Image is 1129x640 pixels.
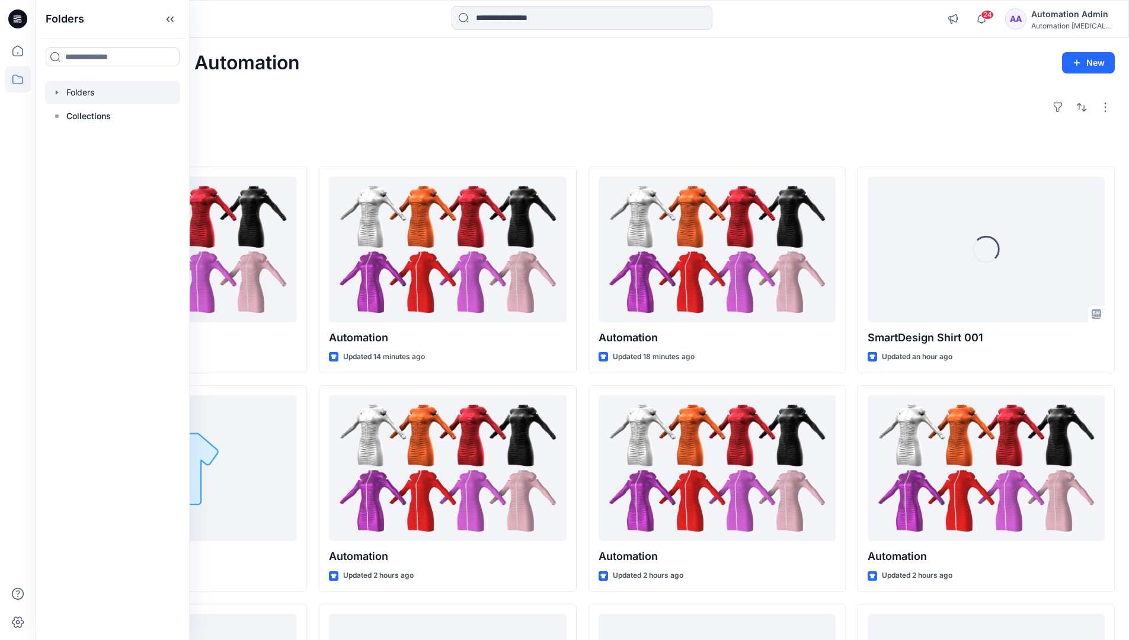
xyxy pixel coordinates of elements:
span: 24 [981,10,994,20]
p: Automation [599,329,836,346]
p: Automation [868,548,1105,565]
a: Automation [329,395,566,542]
p: Automation [329,329,566,346]
button: New [1062,52,1115,73]
p: Updated 14 minutes ago [343,351,425,363]
h4: Styles [50,140,1115,155]
a: Automation [329,177,566,323]
p: Updated 2 hours ago [613,569,683,582]
p: Updated 2 hours ago [882,569,952,582]
div: Automation Admin [1031,7,1114,21]
p: Updated 18 minutes ago [613,351,695,363]
p: Automation [329,548,566,565]
p: Updated an hour ago [882,351,952,363]
div: Automation [MEDICAL_DATA]... [1031,21,1114,30]
p: Collections [66,109,111,123]
p: SmartDesign Shirt 001 [868,329,1105,346]
a: Automation [599,395,836,542]
a: Automation [868,395,1105,542]
a: Automation [599,177,836,323]
div: AA [1005,8,1026,30]
p: Automation [599,548,836,565]
p: Updated 2 hours ago [343,569,414,582]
